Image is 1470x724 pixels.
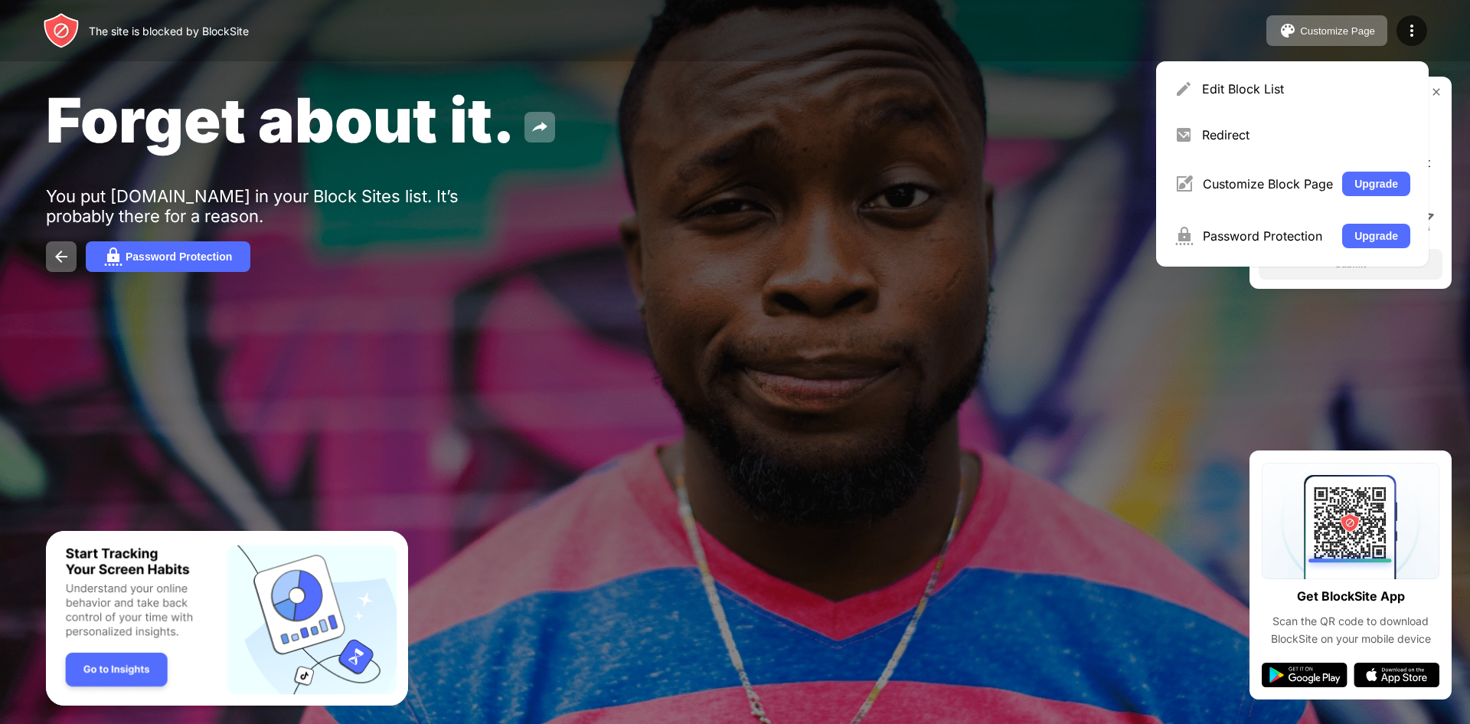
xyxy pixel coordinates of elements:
[1202,127,1410,143] div: Redirect
[1203,228,1333,244] div: Password Protection
[1403,21,1421,40] img: menu-icon.svg
[1203,176,1333,192] div: Customize Block Page
[1202,81,1410,97] div: Edit Block List
[1262,663,1347,687] img: google-play.svg
[46,186,519,226] div: You put [DOMAIN_NAME] in your Block Sites list. It’s probably there for a reason.
[1297,585,1405,608] div: Get BlockSite App
[126,251,232,263] div: Password Protection
[89,25,249,38] div: The site is blocked by BlockSite
[46,83,515,157] span: Forget about it.
[1262,613,1439,647] div: Scan the QR code to download BlockSite on your mobile device
[1300,25,1375,37] div: Customize Page
[1342,172,1410,196] button: Upgrade
[1430,86,1442,98] img: rate-us-close.svg
[1174,175,1194,193] img: menu-customize.svg
[1279,21,1297,40] img: pallet.svg
[86,241,250,272] button: Password Protection
[43,12,80,49] img: header-logo.svg
[1342,224,1410,248] button: Upgrade
[1174,126,1193,144] img: menu-redirect.svg
[1262,463,1439,579] img: qrcode.svg
[531,118,549,136] img: share.svg
[52,247,70,266] img: back.svg
[1174,227,1194,245] img: menu-password.svg
[1354,663,1439,687] img: app-store.svg
[46,531,408,706] iframe: Banner
[104,247,122,266] img: password.svg
[1174,80,1193,98] img: menu-pencil.svg
[1266,15,1387,46] button: Customize Page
